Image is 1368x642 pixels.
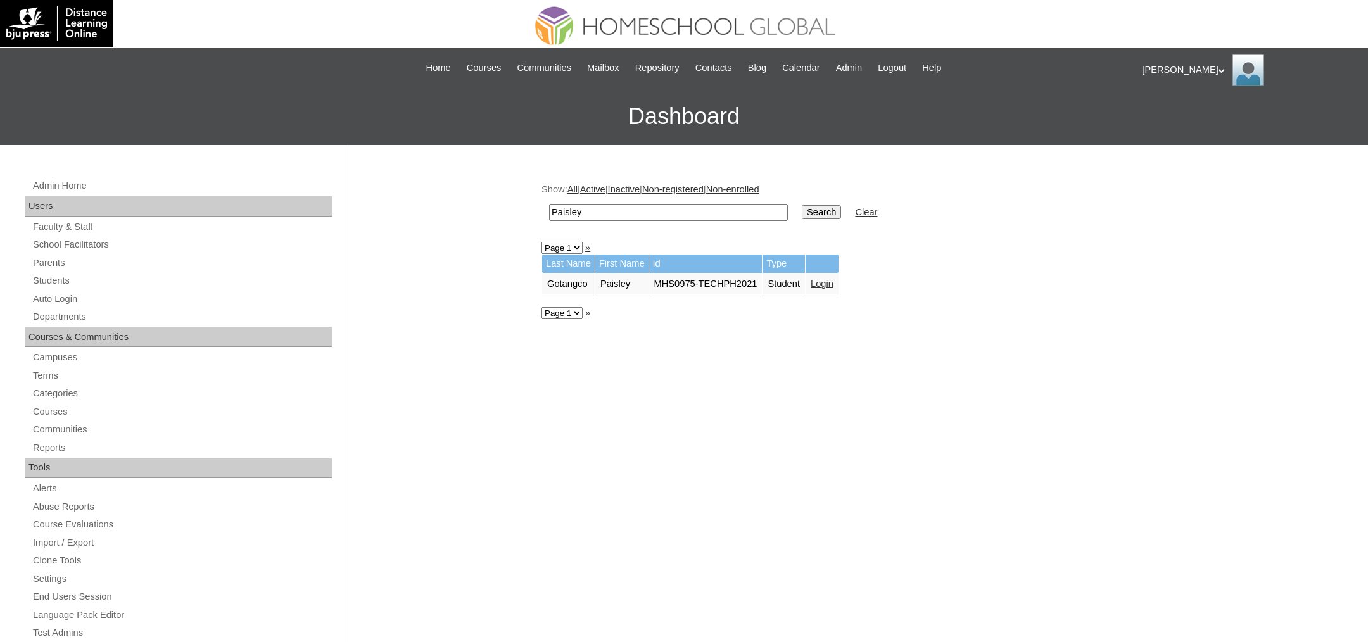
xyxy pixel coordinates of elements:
[1142,54,1355,86] div: [PERSON_NAME]
[1232,54,1264,86] img: Ariane Ebuen
[32,517,332,532] a: Course Evaluations
[517,61,571,75] span: Communities
[32,553,332,569] a: Clone Tools
[32,440,332,456] a: Reports
[542,274,595,295] td: Gotangco
[689,61,738,75] a: Contacts
[595,255,649,273] td: First Name
[32,422,332,437] a: Communities
[25,196,332,217] div: Users
[32,589,332,605] a: End Users Session
[542,255,595,273] td: Last Name
[32,255,332,271] a: Parents
[32,291,332,307] a: Auto Login
[742,61,773,75] a: Blog
[706,184,759,194] a: Non-enrolled
[6,6,107,41] img: logo-white.png
[922,61,941,75] span: Help
[649,274,763,295] td: MHS0975-TECHPH2021
[32,571,332,587] a: Settings
[549,204,788,221] input: Search
[587,61,619,75] span: Mailbox
[595,274,649,295] td: Paisley
[695,61,732,75] span: Contacts
[802,205,841,219] input: Search
[32,481,332,496] a: Alerts
[567,184,578,194] a: All
[32,219,332,235] a: Faculty & Staff
[608,184,640,194] a: Inactive
[782,61,820,75] span: Calendar
[836,61,863,75] span: Admin
[830,61,869,75] a: Admin
[32,386,332,401] a: Categories
[32,607,332,623] a: Language Pack Editor
[580,184,605,194] a: Active
[541,183,1168,228] div: Show: | | | |
[6,88,1362,145] h3: Dashboard
[32,404,332,420] a: Courses
[916,61,947,75] a: Help
[32,499,332,515] a: Abuse Reports
[510,61,578,75] a: Communities
[25,327,332,348] div: Courses & Communities
[32,349,332,365] a: Campuses
[855,207,877,217] a: Clear
[585,308,590,318] a: »
[467,61,502,75] span: Courses
[642,184,704,194] a: Non-registered
[585,242,590,253] a: »
[32,237,332,253] a: School Facilitators
[811,279,833,289] a: Login
[25,458,332,478] div: Tools
[32,178,332,194] a: Admin Home
[32,535,332,551] a: Import / Export
[32,368,332,384] a: Terms
[629,61,686,75] a: Repository
[635,61,680,75] span: Repository
[32,309,332,325] a: Departments
[763,255,805,273] td: Type
[649,255,763,273] td: Id
[581,61,626,75] a: Mailbox
[763,274,805,295] td: Student
[878,61,906,75] span: Logout
[420,61,457,75] a: Home
[871,61,913,75] a: Logout
[460,61,508,75] a: Courses
[32,625,332,641] a: Test Admins
[32,273,332,289] a: Students
[426,61,451,75] span: Home
[748,61,766,75] span: Blog
[776,61,826,75] a: Calendar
